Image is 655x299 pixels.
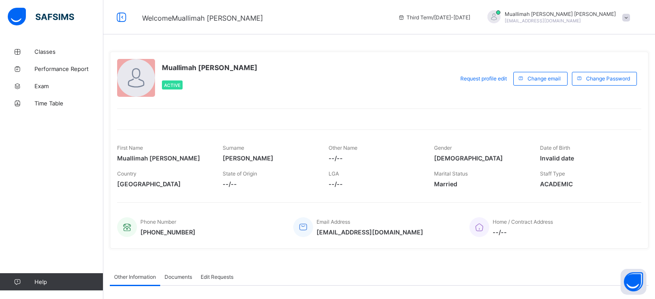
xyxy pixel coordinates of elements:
span: Request profile edit [460,75,507,82]
span: Muallimah [PERSON_NAME] [PERSON_NAME] [505,11,616,17]
span: Home / Contract Address [493,219,553,225]
img: safsims [8,8,74,26]
span: Invalid date [540,154,633,162]
span: Date of Birth [540,145,570,151]
span: Muallimah [PERSON_NAME] [162,63,258,72]
span: Other Name [329,145,357,151]
span: Staff Type [540,170,565,177]
span: Edit Requests [201,274,233,280]
span: Email Address [317,219,350,225]
button: Open asap [621,269,646,295]
span: [EMAIL_ADDRESS][DOMAIN_NAME] [505,18,581,23]
span: session/term information [398,14,470,21]
span: [PERSON_NAME] [223,154,315,162]
span: Change Password [586,75,630,82]
span: State of Origin [223,170,257,177]
span: Welcome Muallimah [PERSON_NAME] [142,14,263,22]
span: --/-- [223,180,315,188]
span: Documents [165,274,192,280]
span: Other Information [114,274,156,280]
span: ACADEMIC [540,180,633,188]
span: Gender [434,145,452,151]
span: --/-- [329,180,421,188]
span: --/-- [329,154,421,162]
span: Help [34,278,103,285]
div: Muallimah SabrinaMohammad [479,10,634,25]
span: Marital Status [434,170,468,177]
span: LGA [329,170,339,177]
span: Performance Report [34,65,103,72]
span: Phone Number [140,219,176,225]
span: Surname [223,145,244,151]
span: Active [164,83,180,88]
span: Country [117,170,137,177]
span: [EMAIL_ADDRESS][DOMAIN_NAME] [317,228,423,236]
span: Classes [34,48,103,55]
span: [GEOGRAPHIC_DATA] [117,180,210,188]
span: --/-- [493,228,553,236]
span: Married [434,180,527,188]
span: Muallimah [PERSON_NAME] [117,154,210,162]
span: Exam [34,83,103,89]
span: [PHONE_NUMBER] [140,228,196,236]
span: [DEMOGRAPHIC_DATA] [434,154,527,162]
span: Time Table [34,100,103,107]
span: First Name [117,145,143,151]
span: Change email [528,75,561,82]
